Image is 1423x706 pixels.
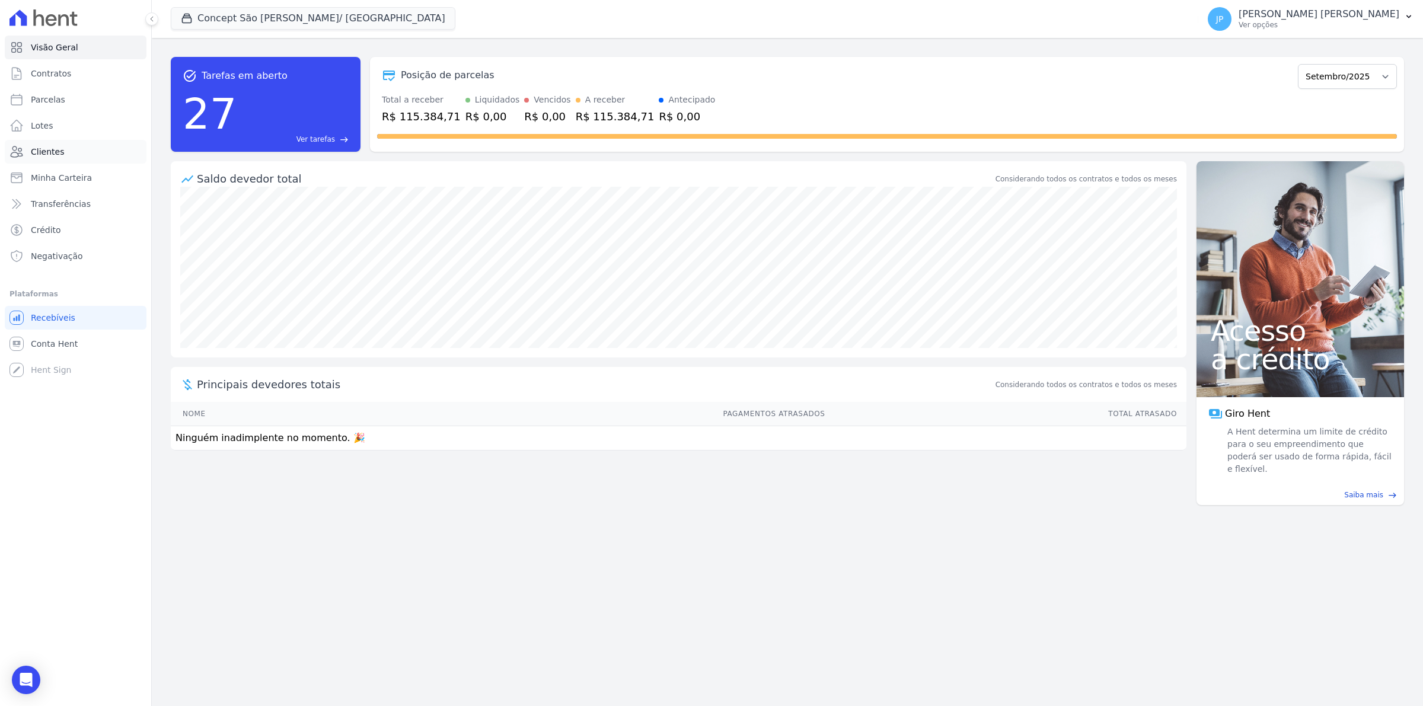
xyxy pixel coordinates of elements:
td: Ninguém inadimplente no momento. 🎉 [171,426,1186,451]
div: Posição de parcelas [401,68,494,82]
span: a crédito [1211,345,1390,373]
span: Visão Geral [31,41,78,53]
span: Negativação [31,250,83,262]
div: Considerando todos os contratos e todos os meses [996,174,1177,184]
a: Minha Carteira [5,166,146,190]
div: Open Intercom Messenger [12,666,40,694]
a: Crédito [5,218,146,242]
div: Saldo devedor total [197,171,993,187]
span: Transferências [31,198,91,210]
span: east [1388,491,1397,500]
div: R$ 115.384,71 [382,108,461,124]
span: JP [1216,15,1224,23]
a: Negativação [5,244,146,268]
div: A receber [585,94,626,106]
div: Vencidos [534,94,570,106]
a: Parcelas [5,88,146,111]
div: 27 [183,83,237,145]
div: R$ 0,00 [524,108,570,124]
div: Total a receber [382,94,461,106]
p: [PERSON_NAME] [PERSON_NAME] [1239,8,1399,20]
button: Concept São [PERSON_NAME]/ [GEOGRAPHIC_DATA] [171,7,455,30]
a: Conta Hent [5,332,146,356]
a: Ver tarefas east [242,134,349,145]
th: Total Atrasado [826,402,1186,426]
span: Recebíveis [31,312,75,324]
a: Lotes [5,114,146,138]
span: Saiba mais [1344,490,1383,500]
a: Recebíveis [5,306,146,330]
a: Transferências [5,192,146,216]
div: R$ 115.384,71 [576,108,655,124]
span: Considerando todos os contratos e todos os meses [996,379,1177,390]
span: east [340,135,349,144]
a: Contratos [5,62,146,85]
div: R$ 0,00 [465,108,520,124]
p: Ver opções [1239,20,1399,30]
span: Ver tarefas [296,134,335,145]
div: Liquidados [475,94,520,106]
span: Crédito [31,224,61,236]
span: Parcelas [31,94,65,106]
span: Minha Carteira [31,172,92,184]
a: Saiba mais east [1204,490,1397,500]
a: Clientes [5,140,146,164]
span: Contratos [31,68,71,79]
span: Giro Hent [1225,407,1270,421]
span: Tarefas em aberto [202,69,288,83]
span: A Hent determina um limite de crédito para o seu empreendimento que poderá ser usado de forma ráp... [1225,426,1392,475]
div: R$ 0,00 [659,108,715,124]
button: JP [PERSON_NAME] [PERSON_NAME] Ver opções [1198,2,1423,36]
span: Conta Hent [31,338,78,350]
a: Visão Geral [5,36,146,59]
th: Pagamentos Atrasados [352,402,825,426]
span: Clientes [31,146,64,158]
span: task_alt [183,69,197,83]
span: Lotes [31,120,53,132]
div: Antecipado [668,94,715,106]
span: Acesso [1211,317,1390,345]
th: Nome [171,402,352,426]
div: Plataformas [9,287,142,301]
span: Principais devedores totais [197,376,993,392]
